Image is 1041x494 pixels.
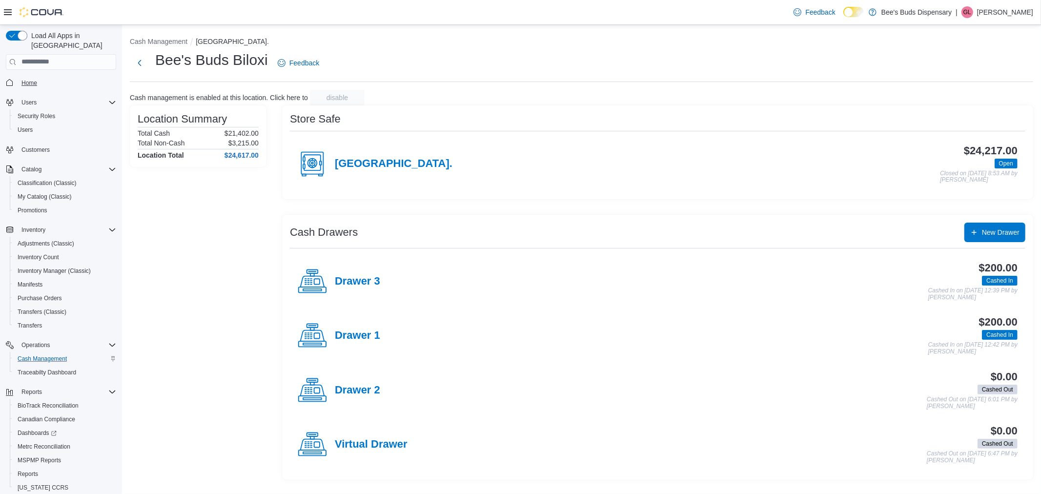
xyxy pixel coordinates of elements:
button: Reports [2,385,120,399]
p: Cashed In on [DATE] 12:39 PM by [PERSON_NAME] [928,288,1018,301]
span: Security Roles [18,112,55,120]
span: Feedback [289,58,319,68]
span: Inventory Manager (Classic) [14,265,116,277]
a: Purchase Orders [14,292,66,304]
span: My Catalog (Classic) [14,191,116,203]
span: Cash Management [14,353,116,365]
span: Cash Management [18,355,67,363]
span: Promotions [14,205,116,216]
button: Transfers [10,319,120,332]
span: Cashed Out [978,385,1018,394]
span: Promotions [18,206,47,214]
span: Load All Apps in [GEOGRAPHIC_DATA] [27,31,116,50]
button: disable [310,90,365,105]
span: Inventory Manager (Classic) [18,267,91,275]
span: Metrc Reconciliation [18,443,70,451]
button: MSPMP Reports [10,453,120,467]
p: Cash management is enabled at this location. Click here to [130,94,308,102]
button: Inventory Count [10,250,120,264]
span: BioTrack Reconciliation [14,400,116,412]
h6: Total Cash [138,129,170,137]
button: Users [2,96,120,109]
h4: Drawer 2 [335,384,380,397]
button: [GEOGRAPHIC_DATA]. [196,38,269,45]
button: Home [2,76,120,90]
a: Transfers (Classic) [14,306,70,318]
span: [US_STATE] CCRS [18,484,68,492]
span: Catalog [18,164,116,175]
button: Traceabilty Dashboard [10,366,120,379]
button: Adjustments (Classic) [10,237,120,250]
button: Inventory [2,223,120,237]
a: Inventory Count [14,251,63,263]
button: Cash Management [10,352,120,366]
a: MSPMP Reports [14,454,65,466]
p: Bee's Buds Dispensary [881,6,952,18]
span: MSPMP Reports [14,454,116,466]
span: Security Roles [14,110,116,122]
span: Users [18,126,33,134]
span: Metrc Reconciliation [14,441,116,453]
button: Manifests [10,278,120,291]
span: Dashboards [14,427,116,439]
a: Transfers [14,320,46,331]
span: Canadian Compliance [18,415,75,423]
span: Cashed Out [978,439,1018,449]
span: Dark Mode [843,17,844,18]
button: Catalog [2,163,120,176]
span: Purchase Orders [14,292,116,304]
span: Reports [21,388,42,396]
p: | [956,6,958,18]
h4: Drawer 1 [335,329,380,342]
span: Feedback [805,7,835,17]
h3: $0.00 [991,371,1018,383]
span: Adjustments (Classic) [18,240,74,247]
a: Customers [18,144,54,156]
p: [PERSON_NAME] [977,6,1033,18]
button: Next [130,53,149,73]
span: Cashed Out [982,385,1013,394]
span: Cashed In [986,276,1013,285]
a: Traceabilty Dashboard [14,367,80,378]
span: GL [963,6,971,18]
span: Cashed In [986,330,1013,339]
span: Inventory Count [18,253,59,261]
span: Reports [18,470,38,478]
h3: Cash Drawers [290,226,358,238]
h3: $0.00 [991,425,1018,437]
p: Cashed In on [DATE] 12:42 PM by [PERSON_NAME] [928,342,1018,355]
p: Closed on [DATE] 8:53 AM by [PERSON_NAME] [940,170,1018,184]
span: Cashed In [982,276,1018,286]
button: Transfers (Classic) [10,305,120,319]
a: Users [14,124,37,136]
a: Classification (Classic) [14,177,81,189]
button: Reports [10,467,120,481]
a: Reports [14,468,42,480]
a: Cash Management [14,353,71,365]
h4: Drawer 3 [335,275,380,288]
span: disable [327,93,348,103]
span: Customers [21,146,50,154]
button: Purchase Orders [10,291,120,305]
span: Open [995,159,1018,168]
span: New Drawer [982,227,1020,237]
span: Customers [18,144,116,156]
button: Canadian Compliance [10,412,120,426]
button: Reports [18,386,46,398]
span: Users [21,99,37,106]
a: [US_STATE] CCRS [14,482,72,494]
span: Users [18,97,116,108]
h1: Bee's Buds Biloxi [155,50,268,70]
span: Operations [21,341,50,349]
a: Metrc Reconciliation [14,441,74,453]
h3: $200.00 [979,316,1018,328]
button: Promotions [10,204,120,217]
p: Cashed Out on [DATE] 6:01 PM by [PERSON_NAME] [927,396,1018,410]
button: Users [10,123,120,137]
button: Cash Management [130,38,187,45]
a: Dashboards [10,426,120,440]
h4: Location Total [138,151,184,159]
button: Operations [2,338,120,352]
span: Manifests [14,279,116,290]
button: Customers [2,143,120,157]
